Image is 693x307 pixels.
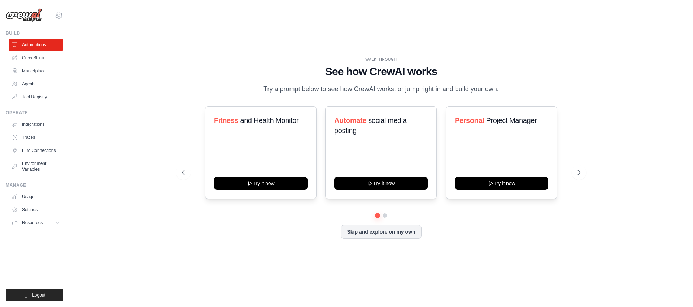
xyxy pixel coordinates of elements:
h1: See how CrewAI works [182,65,580,78]
span: Automate [334,116,366,124]
span: Fitness [214,116,238,124]
span: Personal [455,116,484,124]
div: Manage [6,182,63,188]
span: Logout [32,292,45,298]
a: Environment Variables [9,158,63,175]
span: Project Manager [486,116,537,124]
a: Crew Studio [9,52,63,64]
button: Resources [9,217,63,229]
a: Marketplace [9,65,63,77]
a: Traces [9,132,63,143]
button: Skip and explore on my own [341,225,421,239]
span: social media posting [334,116,407,135]
a: Integrations [9,119,63,130]
a: Automations [9,39,63,51]
a: Settings [9,204,63,216]
div: Build [6,30,63,36]
button: Try it now [334,177,428,190]
button: Try it now [455,177,548,190]
a: Usage [9,191,63,202]
div: Operate [6,110,63,116]
img: Logo [6,8,42,22]
a: LLM Connections [9,145,63,156]
span: and Health Monitor [240,116,298,124]
p: Try a prompt below to see how CrewAI works, or jump right in and build your own. [260,84,502,94]
div: WALKTHROUGH [182,57,580,62]
span: Resources [22,220,43,226]
a: Agents [9,78,63,90]
button: Try it now [214,177,308,190]
a: Tool Registry [9,91,63,103]
button: Logout [6,289,63,301]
